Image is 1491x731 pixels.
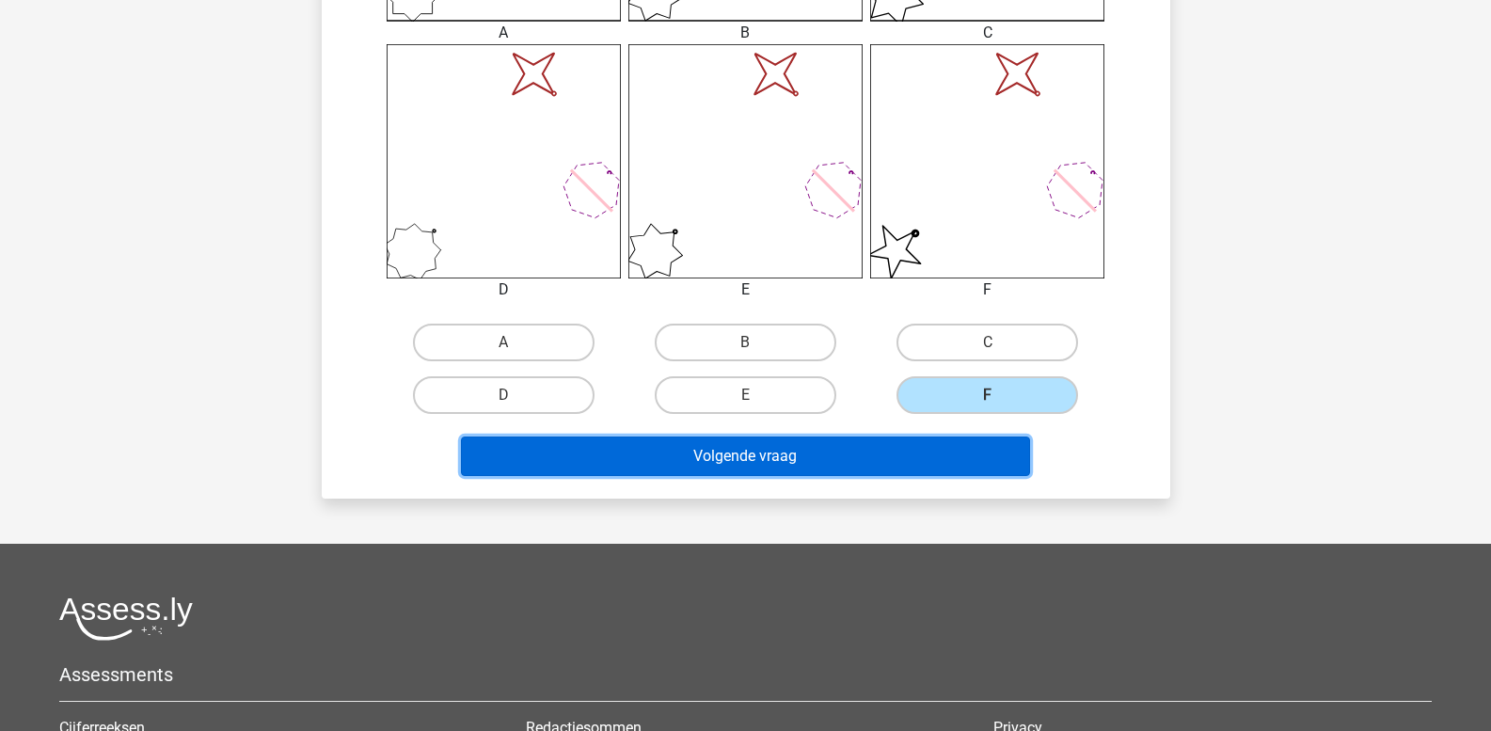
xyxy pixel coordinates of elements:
div: F [856,278,1118,301]
label: E [655,376,836,414]
div: C [856,22,1118,44]
label: C [896,324,1078,361]
div: E [614,278,877,301]
div: A [373,22,635,44]
label: F [896,376,1078,414]
label: B [655,324,836,361]
div: D [373,278,635,301]
label: D [413,376,595,414]
img: Assessly logo [59,596,193,641]
label: A [413,324,595,361]
button: Volgende vraag [461,437,1030,476]
h5: Assessments [59,663,1432,686]
div: B [614,22,877,44]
